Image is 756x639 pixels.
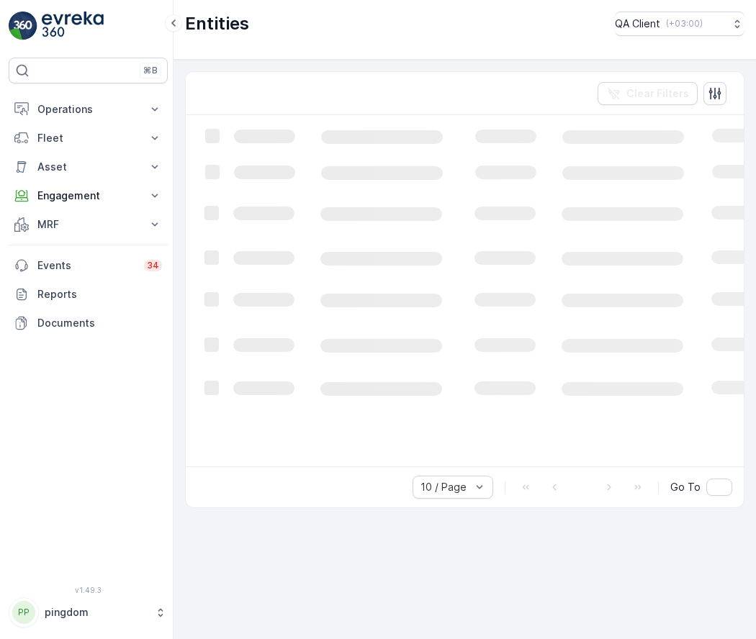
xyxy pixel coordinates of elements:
img: logo_light-DOdMpM7g.png [42,12,104,40]
img: logo [9,12,37,40]
p: Documents [37,316,162,330]
button: Clear Filters [598,82,698,105]
div: PP [12,601,35,624]
button: PPpingdom [9,597,168,627]
a: Reports [9,280,168,309]
p: 34 [147,260,159,271]
button: Operations [9,95,168,124]
p: MRF [37,217,139,232]
p: Reports [37,287,162,302]
a: Events34 [9,251,168,280]
p: Entities [185,12,249,35]
button: QA Client(+03:00) [615,12,744,36]
button: Engagement [9,181,168,210]
p: Engagement [37,189,139,203]
p: Fleet [37,131,139,145]
p: Operations [37,102,139,117]
span: Go To [670,480,701,494]
p: ⌘B [143,65,158,76]
span: v 1.49.3 [9,586,168,594]
button: Fleet [9,124,168,153]
p: ( +03:00 ) [666,18,703,30]
p: Events [37,258,135,273]
p: pingdom [45,605,148,620]
p: Asset [37,160,139,174]
a: Documents [9,309,168,337]
p: QA Client [615,17,660,31]
p: Clear Filters [626,86,689,101]
button: Asset [9,153,168,181]
button: MRF [9,210,168,239]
